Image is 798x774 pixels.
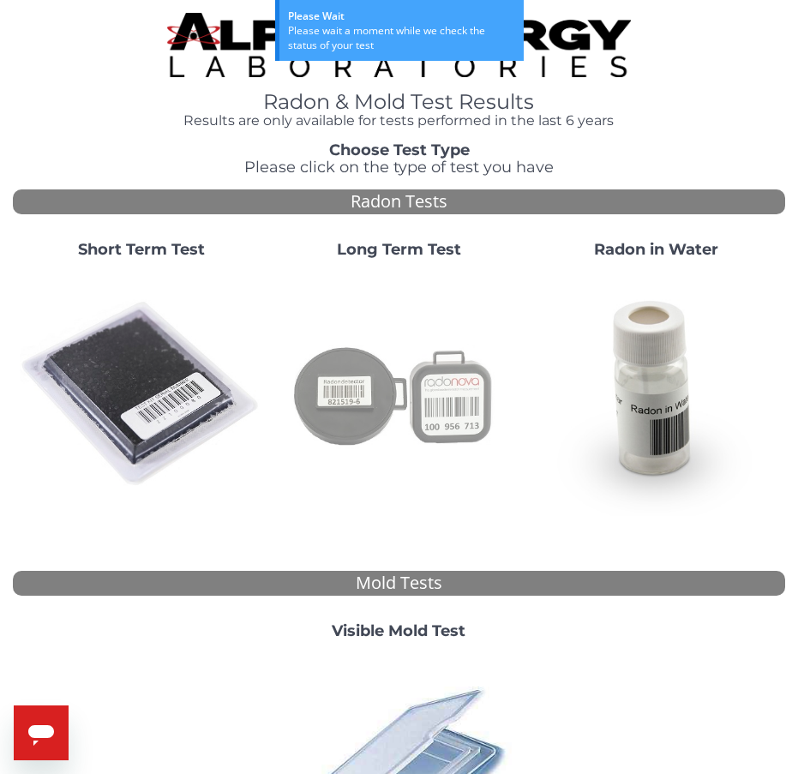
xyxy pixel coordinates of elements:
span: Please click on the type of test you have [244,158,554,177]
strong: Visible Mold Test [332,621,465,640]
iframe: Button to launch messaging window [14,705,69,760]
img: Radtrak2vsRadtrak3.jpg [277,273,520,516]
strong: Choose Test Type [329,141,470,159]
h4: Results are only available for tests performed in the last 6 years [167,113,631,129]
strong: Short Term Test [78,240,205,259]
strong: Radon in Water [594,240,718,259]
strong: Long Term Test [337,240,461,259]
h1: Radon & Mold Test Results [167,91,631,113]
div: Mold Tests [13,571,785,596]
div: Radon Tests [13,189,785,214]
div: Please Wait [288,9,515,23]
div: Please wait a moment while we check the status of your test [288,23,515,52]
img: ShortTerm.jpg [20,273,263,516]
img: RadoninWater.jpg [535,273,778,516]
img: TightCrop.jpg [167,13,631,77]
